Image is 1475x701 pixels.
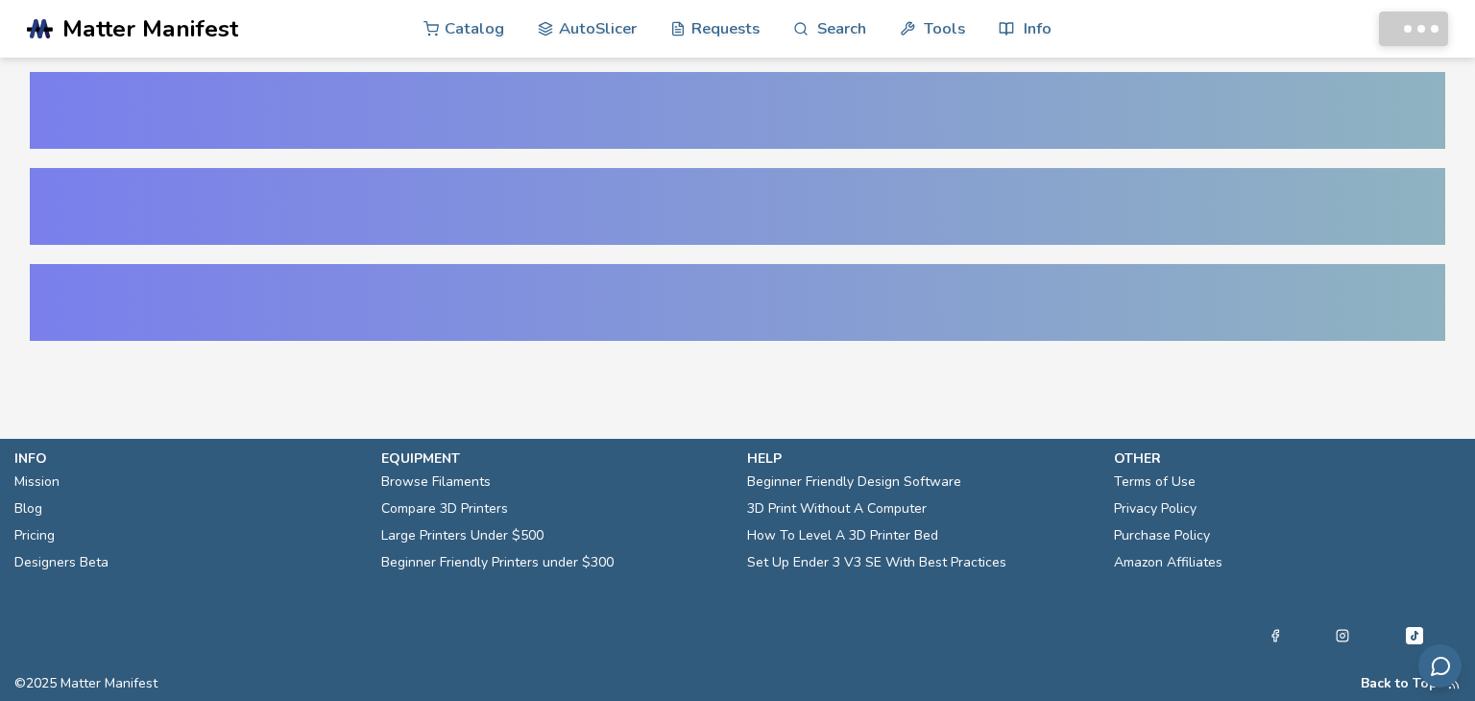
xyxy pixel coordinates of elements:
a: Instagram [1336,624,1349,647]
a: Mission [14,469,60,496]
p: equipment [381,448,729,469]
a: Designers Beta [14,549,109,576]
a: How To Level A 3D Printer Bed [747,522,938,549]
a: Facebook [1269,624,1282,647]
span: Matter Manifest [62,15,238,42]
a: Beginner Friendly Design Software [747,469,961,496]
a: Beginner Friendly Printers under $300 [381,549,614,576]
a: Purchase Policy [1114,522,1210,549]
a: Blog [14,496,42,522]
a: Browse Filaments [381,469,491,496]
a: Amazon Affiliates [1114,549,1222,576]
a: Terms of Use [1114,469,1196,496]
a: RSS Feed [1447,676,1461,691]
a: Privacy Policy [1114,496,1197,522]
p: help [747,448,1095,469]
a: Set Up Ender 3 V3 SE With Best Practices [747,549,1006,576]
button: Back to Top [1361,676,1438,691]
a: 3D Print Without A Computer [747,496,927,522]
span: © 2025 Matter Manifest [14,676,157,691]
a: Tiktok [1403,624,1426,647]
button: Send feedback via email [1418,644,1462,688]
a: Compare 3D Printers [381,496,508,522]
p: other [1114,448,1462,469]
p: info [14,448,362,469]
a: Pricing [14,522,55,549]
a: Large Printers Under $500 [381,522,544,549]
